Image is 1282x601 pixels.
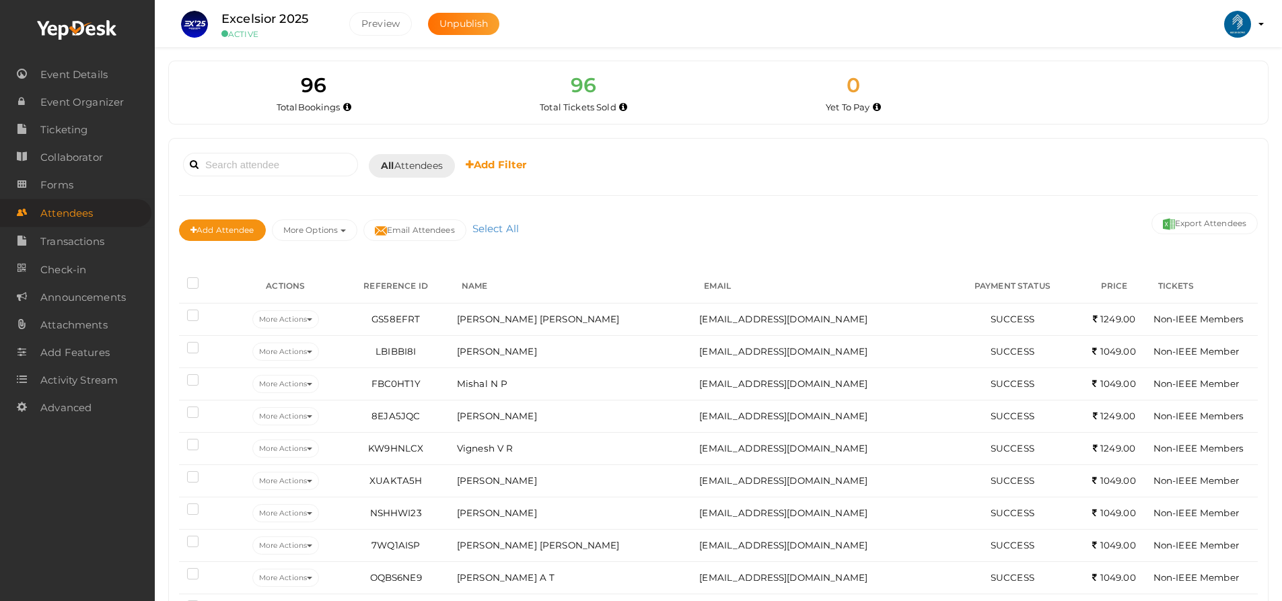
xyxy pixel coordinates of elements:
[1150,270,1258,304] th: TICKETS
[699,540,867,551] span: [EMAIL_ADDRESS][DOMAIN_NAME]
[1163,218,1175,230] img: excel.svg
[699,507,867,518] span: [EMAIL_ADDRESS][DOMAIN_NAME]
[457,314,620,324] span: [PERSON_NAME] [PERSON_NAME]
[466,158,527,171] b: Add Filter
[381,160,394,172] b: All
[252,439,319,458] button: More Actions
[369,475,422,486] span: XUAKTA5H
[368,443,423,454] span: KW9HNLCX
[457,507,537,518] span: [PERSON_NAME]
[40,61,108,88] span: Event Details
[1092,475,1135,486] span: 1049.00
[40,312,108,339] span: Attachments
[40,394,92,421] span: Advanced
[457,443,513,454] span: Vignesh V R
[699,443,867,454] span: [EMAIL_ADDRESS][DOMAIN_NAME]
[252,504,319,522] button: More Actions
[457,378,507,389] span: Mishal N P
[469,222,522,235] a: Select All
[252,343,319,361] button: More Actions
[457,346,537,357] span: [PERSON_NAME]
[183,153,358,176] input: Search attendee
[40,89,124,116] span: Event Organizer
[1153,572,1239,583] span: Non-IEEE Member
[40,172,73,199] span: Forms
[454,270,696,304] th: NAME
[699,346,867,357] span: [EMAIL_ADDRESS][DOMAIN_NAME]
[1153,507,1239,518] span: Non-IEEE Member
[371,540,420,551] span: 7WQ1AISP
[1093,314,1135,324] span: 1249.00
[375,225,387,237] img: mail-filled.svg
[991,378,1034,389] span: SUCCESS
[991,572,1034,583] span: SUCCESS
[179,219,266,241] button: Add Attendee
[439,17,488,30] span: Unpublish
[272,219,357,241] button: More Options
[1153,443,1244,454] span: Non-IEEE Members
[1093,411,1135,421] span: 1249.00
[376,346,416,357] span: LBIBBI8I
[1153,411,1244,421] span: Non-IEEE Members
[40,284,126,311] span: Announcements
[370,572,422,583] span: OQBS6NE9
[428,13,499,35] button: Unpublish
[252,375,319,393] button: More Actions
[252,536,319,555] button: More Actions
[1153,378,1239,389] span: Non-IEEE Member
[1151,213,1258,234] button: Export Attendees
[252,472,319,490] button: More Actions
[363,281,428,291] span: REFERENCE ID
[991,475,1034,486] span: SUCCESS
[381,159,443,173] span: Attendees
[301,73,326,98] span: 96
[40,144,103,171] span: Collaborator
[1092,540,1135,551] span: 1049.00
[252,569,319,587] button: More Actions
[457,540,620,551] span: [PERSON_NAME] [PERSON_NAME]
[1153,475,1239,486] span: Non-IEEE Member
[457,411,537,421] span: [PERSON_NAME]
[991,443,1034,454] span: SUCCESS
[1092,346,1135,357] span: 1049.00
[1153,540,1239,551] span: Non-IEEE Member
[252,310,319,328] button: More Actions
[343,104,351,111] i: Total number of bookings
[847,73,860,98] span: 0
[873,104,881,111] i: Accepted and yet to make payment
[946,270,1078,304] th: PAYMENT STATUS
[371,411,420,421] span: 8EJA5JQC
[696,270,946,304] th: EMAIL
[457,475,537,486] span: [PERSON_NAME]
[371,378,421,389] span: FBC0HT1Y
[252,407,319,425] button: More Actions
[40,228,104,255] span: Transactions
[699,378,867,389] span: [EMAIL_ADDRESS][DOMAIN_NAME]
[991,540,1034,551] span: SUCCESS
[277,102,341,112] span: Total
[181,11,208,38] img: IIZWXVCU_small.png
[991,314,1034,324] span: SUCCESS
[991,346,1034,357] span: SUCCESS
[826,102,869,112] span: Yet To Pay
[1093,443,1135,454] span: 1249.00
[221,9,308,29] label: Excelsior 2025
[1224,11,1251,38] img: ACg8ocIlr20kWlusTYDilfQwsc9vjOYCKrm0LB8zShf3GP8Yo5bmpMCa=s100
[699,411,867,421] span: [EMAIL_ADDRESS][DOMAIN_NAME]
[1092,572,1135,583] span: 1049.00
[40,339,110,366] span: Add Features
[40,116,87,143] span: Ticketing
[1153,314,1244,324] span: Non-IEEE Members
[349,12,412,36] button: Preview
[699,314,867,324] span: [EMAIL_ADDRESS][DOMAIN_NAME]
[1153,346,1239,357] span: Non-IEEE Member
[619,104,627,111] i: Total number of tickets sold
[40,367,118,394] span: Activity Stream
[991,411,1034,421] span: SUCCESS
[40,200,93,227] span: Attendees
[1092,378,1135,389] span: 1049.00
[699,572,867,583] span: [EMAIL_ADDRESS][DOMAIN_NAME]
[40,256,86,283] span: Check-in
[1092,507,1135,518] span: 1049.00
[571,73,596,98] span: 96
